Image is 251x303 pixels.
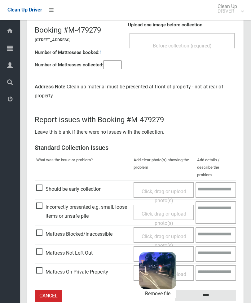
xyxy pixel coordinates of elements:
h4: Number of Mattresses collected: [35,62,103,68]
h4: Number of Mattresses booked: [35,50,99,55]
a: Cancel [35,290,62,302]
p: Clean up material must be presented at front of property - not at rear of property [35,82,236,100]
span: Click, drag or upload photo(s) [142,189,186,204]
small: DRIVER [218,9,237,13]
span: Should be early collection [36,185,102,194]
h4: Upload one image before collection [128,22,236,28]
a: Clean Up Driver [7,5,42,15]
h4: 1 [99,50,102,55]
span: Mattress Blocked/Inaccessible [36,229,112,239]
a: Remove file [139,289,176,298]
h5: [STREET_ADDRESS] [35,38,122,42]
h2: Booking #M-479279 [35,26,122,34]
span: Before collection (required) [153,43,212,49]
th: Add clear photo(s) showing the problem [132,155,196,180]
span: Mattress On Private Property [36,267,108,277]
span: Mattress Not Left Out [36,248,93,258]
span: Incorrectly presented e.g. small, loose items or unsafe pile [36,203,130,221]
p: Leave this blank if there were no issues with the collection. [35,127,236,137]
span: Click, drag or upload photo(s) [142,234,186,249]
span: Clean Up Driver [7,7,42,13]
th: What was the issue or problem? [35,155,132,180]
span: Click, drag or upload photo(s) [142,211,186,226]
strong: Address Note: [35,84,67,90]
h3: Standard Collection Issues [35,144,236,151]
th: Add details / describe the problem [196,155,236,180]
span: Clean Up [214,4,243,13]
h2: Report issues with Booking #M-479279 [35,116,236,124]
